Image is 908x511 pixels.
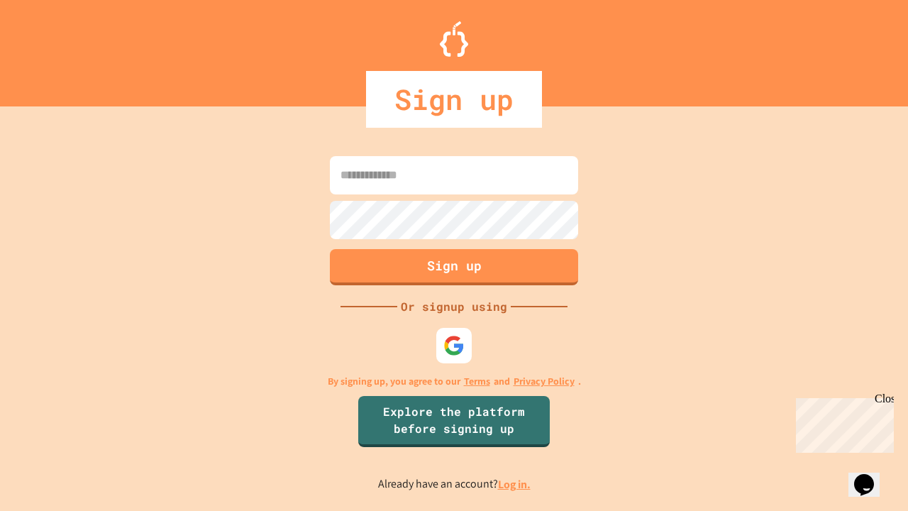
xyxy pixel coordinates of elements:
[440,21,468,57] img: Logo.svg
[330,249,578,285] button: Sign up
[464,374,490,389] a: Terms
[443,335,465,356] img: google-icon.svg
[514,374,575,389] a: Privacy Policy
[358,396,550,447] a: Explore the platform before signing up
[397,298,511,315] div: Or signup using
[328,374,581,389] p: By signing up, you agree to our and .
[378,476,531,493] p: Already have an account?
[790,392,894,453] iframe: chat widget
[366,71,542,128] div: Sign up
[848,454,894,497] iframe: chat widget
[6,6,98,90] div: Chat with us now!Close
[498,477,531,492] a: Log in.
